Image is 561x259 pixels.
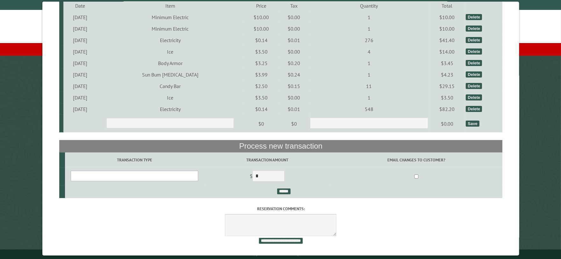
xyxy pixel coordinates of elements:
[97,57,243,69] td: Body Armor
[97,80,243,92] td: Candy Bar
[465,14,482,20] div: Delete
[429,69,465,80] td: $4.23
[243,23,279,34] td: $10.00
[429,115,465,133] td: $0.00
[465,26,482,32] div: Delete
[97,69,243,80] td: Sun Bum [MEDICAL_DATA]
[204,168,330,186] td: $
[63,69,97,80] td: [DATE]
[97,11,243,23] td: Minimum Electric
[308,57,429,69] td: 1
[331,157,501,163] label: Email changes to customer?
[279,57,308,69] td: $0.20
[243,103,279,115] td: $0.14
[243,115,279,133] td: $0
[97,92,243,103] td: Ice
[279,103,308,115] td: $0.01
[63,80,97,92] td: [DATE]
[429,92,465,103] td: $3.50
[465,94,482,100] div: Delete
[279,11,308,23] td: $0.00
[465,60,482,66] div: Delete
[429,11,465,23] td: $10.00
[243,11,279,23] td: $10.00
[243,46,279,57] td: $3.50
[59,140,502,152] th: Process new transaction
[63,23,97,34] td: [DATE]
[308,46,429,57] td: 4
[59,206,502,212] label: Reservation comments:
[243,34,279,46] td: $0.14
[308,23,429,34] td: 1
[465,48,482,55] div: Delete
[205,157,329,163] label: Transaction Amount
[429,23,465,34] td: $10.00
[308,103,429,115] td: 548
[465,37,482,43] div: Delete
[63,46,97,57] td: [DATE]
[97,23,243,34] td: Minimum Electric
[279,80,308,92] td: $0.15
[97,46,243,57] td: Ice
[243,69,279,80] td: $3.99
[429,80,465,92] td: $29.15
[243,92,279,103] td: $3.50
[243,80,279,92] td: $2.50
[63,34,97,46] td: [DATE]
[66,157,203,163] label: Transaction Type
[63,57,97,69] td: [DATE]
[465,121,479,127] div: Save
[279,34,308,46] td: $0.01
[429,34,465,46] td: $41.40
[245,252,317,256] small: © Campground Commander LLC. All rights reserved.
[465,71,482,78] div: Delete
[63,92,97,103] td: [DATE]
[429,46,465,57] td: $14.00
[63,103,97,115] td: [DATE]
[279,69,308,80] td: $0.24
[308,80,429,92] td: 11
[308,11,429,23] td: 1
[97,103,243,115] td: Electricity
[97,34,243,46] td: Electricity
[243,57,279,69] td: $3.25
[308,92,429,103] td: 1
[465,106,482,112] div: Delete
[279,115,308,133] td: $0
[279,92,308,103] td: $0.00
[308,34,429,46] td: 276
[279,23,308,34] td: $0.00
[63,11,97,23] td: [DATE]
[279,46,308,57] td: $0.00
[429,103,465,115] td: $82.20
[429,57,465,69] td: $3.45
[465,83,482,89] div: Delete
[308,69,429,80] td: 1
